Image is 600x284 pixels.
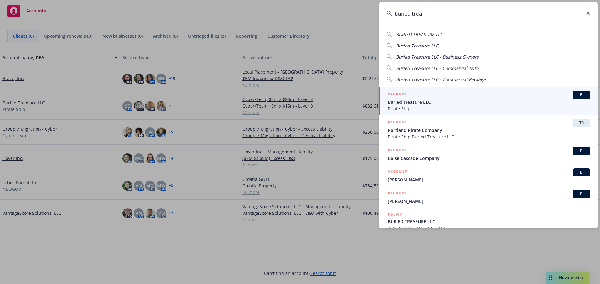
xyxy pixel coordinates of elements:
span: [PERSON_NAME] [388,198,590,205]
span: BURIED TREASURE LLC [396,31,443,37]
input: Search... [379,2,598,25]
a: ACCOUNTBIBoise Cascade Company [379,143,598,165]
a: POLICYBURIED TREASURE LLC7063490181, [DATE]-[DATE] [379,208,598,235]
span: BI [575,170,588,175]
h5: ACCOUNT [388,147,407,154]
span: BI [575,191,588,197]
span: BURIED TREASURE LLC [388,218,590,225]
span: Pirate Ship [388,105,590,112]
h5: ACCOUNT [388,168,407,176]
span: Buried Treasure LLC - Commercial Package [396,76,486,82]
a: ACCOUNTTRPortland Pirate CompanyPirate Ship Buried Treasure LLC [379,115,598,143]
h5: ACCOUNT [388,190,407,197]
h5: ACCOUNT [388,91,407,98]
a: ACCOUNTBI[PERSON_NAME] [379,186,598,208]
span: Boise Cascade Company [388,155,590,161]
span: Buried Treasure LLC - Commercial Auto [396,65,478,71]
h5: POLICY [388,211,402,218]
span: Pirate Ship Buried Treasure LLC [388,133,590,140]
span: [PERSON_NAME] [388,176,590,183]
span: TR [575,120,588,126]
span: Portland Pirate Company [388,127,590,133]
span: Buried Treasure LLC [388,99,590,105]
span: Buried Treasure LLC [396,43,438,49]
h5: ACCOUNT [388,119,407,126]
span: 7063490181, [DATE]-[DATE] [388,225,590,231]
a: ACCOUNTBIBuried Treasure LLCPirate Ship [379,87,598,115]
span: BI [575,148,588,154]
span: Buried Treasure LLC - Business Owners [396,54,479,60]
a: ACCOUNTBI[PERSON_NAME] [379,165,598,186]
span: BI [575,92,588,98]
